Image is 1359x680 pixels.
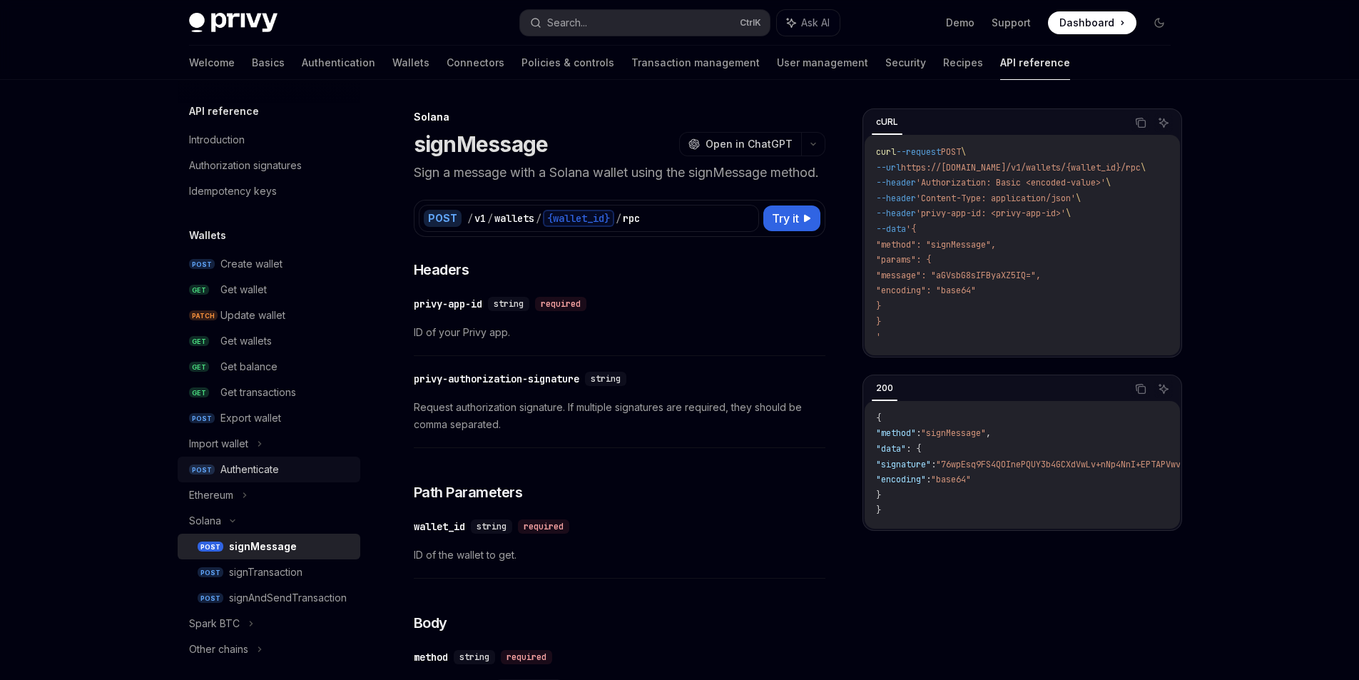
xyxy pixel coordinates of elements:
div: Export wallet [220,410,281,427]
span: Open in ChatGPT [706,137,793,151]
button: Copy the contents from the code block [1131,113,1150,132]
span: 'Content-Type: application/json' [916,193,1076,204]
a: Introduction [178,127,360,153]
div: wallet_id [414,519,465,534]
a: POSTsignMessage [178,534,360,559]
a: Recipes [943,46,983,80]
span: Body [414,613,447,633]
button: Open in ChatGPT [679,132,801,156]
div: required [501,650,552,664]
div: signTransaction [229,564,302,581]
div: {wallet_id} [543,210,614,227]
span: Ctrl K [740,17,761,29]
span: \ [1106,177,1111,188]
span: : [916,427,921,439]
div: wallets [494,211,534,225]
span: POST [941,146,961,158]
img: dark logo [189,13,278,33]
span: "signMessage" [921,427,986,439]
span: "method": "signMessage", [876,239,996,250]
span: : [926,474,931,485]
div: POST [424,210,462,227]
span: "params": { [876,254,931,265]
span: POST [198,567,223,578]
a: POSTExport wallet [178,405,360,431]
span: POST [189,259,215,270]
div: Update wallet [220,307,285,324]
span: , [986,427,991,439]
div: / [467,211,473,225]
span: { [876,412,881,424]
span: ID of your Privy app. [414,324,825,341]
span: \ [1076,193,1081,204]
div: Search... [547,14,587,31]
p: Sign a message with a Solana wallet using the signMessage method. [414,163,825,183]
span: "message": "aGVsbG8sIFByaXZ5IQ=", [876,270,1041,281]
a: Wallets [392,46,429,80]
a: Connectors [447,46,504,80]
a: POSTCreate wallet [178,251,360,277]
div: Ethereum [189,487,233,504]
a: GETGet transactions [178,380,360,405]
div: Authenticate [220,461,279,478]
span: string [459,651,489,663]
span: GET [189,336,209,347]
span: --header [876,193,916,204]
a: Demo [946,16,974,30]
a: Security [885,46,926,80]
span: ' [876,331,881,342]
a: Transaction management [631,46,760,80]
div: Authorization signatures [189,157,302,174]
a: GETGet balance [178,354,360,380]
button: Try it [763,205,820,231]
span: "signature" [876,459,931,470]
div: required [535,297,586,311]
span: curl [876,146,896,158]
a: Welcome [189,46,235,80]
span: ID of the wallet to get. [414,547,825,564]
span: } [876,504,881,516]
div: Solana [414,110,825,124]
button: Search...CtrlK [520,10,770,36]
span: "encoding" [876,474,926,485]
div: Idempotency keys [189,183,277,200]
a: Basics [252,46,285,80]
span: "encoding": "base64" [876,285,976,296]
div: cURL [872,113,902,131]
div: signAndSendTransaction [229,589,347,607]
div: Introduction [189,131,245,148]
span: Path Parameters [414,482,523,502]
div: / [616,211,621,225]
div: privy-authorization-signature [414,372,579,386]
div: required [518,519,569,534]
a: PATCHUpdate wallet [178,303,360,328]
a: Support [992,16,1031,30]
span: '{ [906,223,916,235]
button: Toggle dark mode [1148,11,1171,34]
span: Dashboard [1059,16,1114,30]
span: 'privy-app-id: <privy-app-id>' [916,208,1066,219]
span: Headers [414,260,469,280]
a: Idempotency keys [178,178,360,204]
div: v1 [474,211,486,225]
span: GET [189,285,209,295]
span: : [931,459,936,470]
span: --header [876,208,916,219]
span: https://[DOMAIN_NAME]/v1/wallets/{wallet_id}/rpc [901,162,1141,173]
span: Try it [772,210,799,227]
button: Copy the contents from the code block [1131,380,1150,398]
button: Ask AI [1154,113,1173,132]
span: POST [189,413,215,424]
span: "method" [876,427,916,439]
a: Authentication [302,46,375,80]
div: Spark BTC [189,615,240,632]
span: \ [961,146,966,158]
span: GET [189,362,209,372]
a: GETGet wallets [178,328,360,354]
div: Create wallet [220,255,283,273]
span: "data" [876,443,906,455]
span: string [494,298,524,310]
span: string [477,521,507,532]
div: privy-app-id [414,297,482,311]
span: "base64" [931,474,971,485]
